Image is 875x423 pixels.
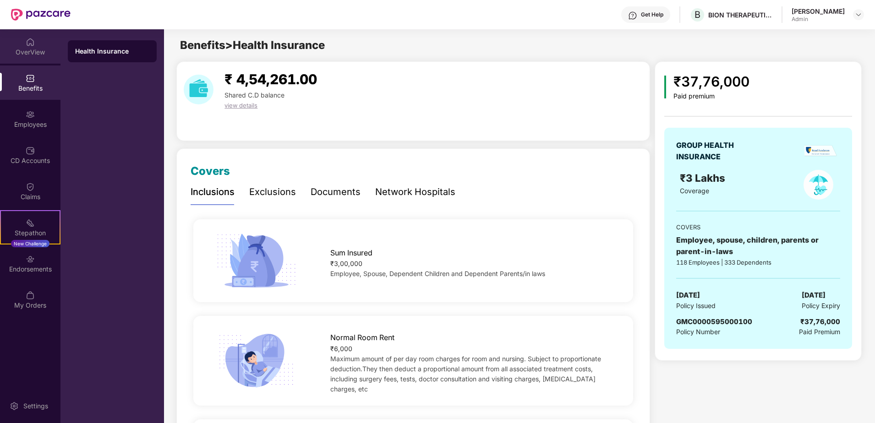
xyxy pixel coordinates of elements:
img: svg+xml;base64,PHN2ZyBpZD0iQ0RfQWNjb3VudHMiIGRhdGEtbmFtZT0iQ0QgQWNjb3VudHMiIHhtbG5zPSJodHRwOi8vd3... [26,146,35,155]
div: ₹37,76,000 [673,71,749,92]
img: insurerLogo [804,145,837,157]
span: Shared C.D balance [224,91,284,99]
span: Employee, Spouse, Dependent Children and Dependent Parents/in laws [330,270,545,277]
img: svg+xml;base64,PHN2ZyBpZD0iU2V0dGluZy0yMHgyMCIgeG1sbnM9Imh0dHA6Ly93d3cudzMub3JnLzIwMDAvc3ZnIiB3aW... [10,401,19,411]
span: Policy Issued [676,301,716,311]
span: Benefits > Health Insurance [180,38,325,52]
img: svg+xml;base64,PHN2ZyBpZD0iRHJvcGRvd24tMzJ4MzIiIHhtbG5zPSJodHRwOi8vd3d3LnczLm9yZy8yMDAwL3N2ZyIgd2... [855,11,862,18]
span: Policy Expiry [802,301,840,311]
span: [DATE] [802,290,826,301]
img: icon [664,76,667,98]
div: Exclusions [249,185,296,199]
img: policyIcon [804,170,833,200]
div: ₹37,76,000 [800,316,840,327]
div: Inclusions [191,185,235,199]
div: Employee, spouse, children, parents or parent-in-laws [676,234,840,257]
img: svg+xml;base64,PHN2ZyBpZD0iSGVscC0zMngzMiIgeG1sbnM9Imh0dHA6Ly93d3cudzMub3JnLzIwMDAvc3ZnIiB3aWR0aD... [628,11,637,20]
div: [PERSON_NAME] [792,7,845,16]
span: ₹3 Lakhs [680,172,728,184]
span: ₹ 4,54,261.00 [224,71,317,87]
img: icon [213,231,300,291]
div: New Challenge [11,240,49,247]
div: Stepathon [1,228,60,238]
div: Network Hospitals [375,185,455,199]
img: download [184,75,213,104]
img: svg+xml;base64,PHN2ZyB4bWxucz0iaHR0cDovL3d3dy53My5vcmcvMjAwMC9zdmciIHdpZHRoPSIyMSIgaGVpZ2h0PSIyMC... [26,218,35,228]
img: svg+xml;base64,PHN2ZyBpZD0iQmVuZWZpdHMiIHhtbG5zPSJodHRwOi8vd3d3LnczLm9yZy8yMDAwL3N2ZyIgd2lkdGg9Ij... [26,74,35,83]
span: Policy Number [676,328,720,336]
div: Admin [792,16,845,23]
img: icon [213,331,300,391]
span: [DATE] [676,290,700,301]
span: GMC0000595000100 [676,317,752,326]
div: ₹6,000 [330,344,613,354]
span: Covers [191,164,230,178]
img: svg+xml;base64,PHN2ZyBpZD0iTXlfT3JkZXJzIiBkYXRhLW5hbWU9Ik15IE9yZGVycyIgeG1sbnM9Imh0dHA6Ly93d3cudz... [26,291,35,300]
span: Coverage [680,187,709,195]
div: Documents [311,185,361,199]
div: BION THERAPEUTICS ([GEOGRAPHIC_DATA]) PRIVATE LIMITED [708,11,772,19]
img: New Pazcare Logo [11,9,71,21]
div: Health Insurance [75,47,149,56]
img: svg+xml;base64,PHN2ZyBpZD0iRW1wbG95ZWVzIiB4bWxucz0iaHR0cDovL3d3dy53My5vcmcvMjAwMC9zdmciIHdpZHRoPS... [26,110,35,119]
img: svg+xml;base64,PHN2ZyBpZD0iSG9tZSIgeG1sbnM9Imh0dHA6Ly93d3cudzMub3JnLzIwMDAvc3ZnIiB3aWR0aD0iMjAiIG... [26,38,35,47]
div: Paid premium [673,92,749,100]
div: ₹3,00,000 [330,259,613,269]
div: Get Help [641,11,663,18]
span: B [695,9,700,20]
div: COVERS [676,222,840,232]
span: Normal Room Rent [330,332,394,343]
img: svg+xml;base64,PHN2ZyBpZD0iQ2xhaW0iIHhtbG5zPSJodHRwOi8vd3d3LnczLm9yZy8yMDAwL3N2ZyIgd2lkdGg9IjIwIi... [26,182,35,191]
div: Settings [21,401,51,411]
div: GROUP HEALTH INSURANCE [676,140,756,163]
img: svg+xml;base64,PHN2ZyBpZD0iRW5kb3JzZW1lbnRzIiB4bWxucz0iaHR0cDovL3d3dy53My5vcmcvMjAwMC9zdmciIHdpZH... [26,255,35,264]
span: Paid Premium [799,327,840,337]
div: 118 Employees | 333 Dependents [676,258,840,267]
span: Maximum amount of per day room charges for room and nursing. Subject to proportionate deduction.T... [330,355,601,393]
span: Sum Insured [330,247,372,259]
span: view details [224,102,257,109]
